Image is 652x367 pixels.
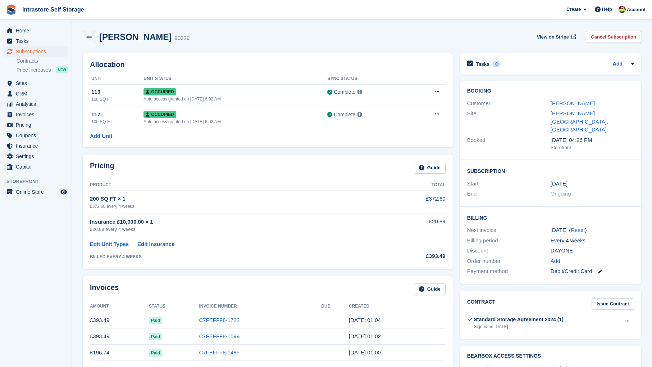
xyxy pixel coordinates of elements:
span: Paid [149,317,162,324]
span: Price increases [17,67,51,73]
h2: Subscription [467,167,634,174]
a: Add Unit [90,132,112,140]
a: Reset [571,227,585,233]
a: Intrastore Self Storage [19,4,87,15]
h2: Tasks [476,61,490,67]
h2: BearBox Access Settings [467,353,634,359]
div: Booked [467,136,551,151]
td: £196.74 [90,345,149,361]
a: Guide [414,162,446,174]
span: Subscriptions [16,46,59,57]
span: Capital [16,162,59,172]
a: menu [4,141,68,151]
a: menu [4,78,68,88]
td: £393.49 [90,328,149,345]
div: 113 [91,88,143,96]
a: Cancel Subscription [586,31,641,43]
h2: Invoices [90,283,119,295]
a: menu [4,187,68,197]
time: 2025-06-13 00:00:42 UTC [349,349,381,355]
div: 200 SQ FT × 1 [90,195,379,203]
div: Auto access granted on [DATE] 6:02 AM [143,96,327,102]
h2: Billing [467,214,634,221]
td: £393.49 [90,312,149,328]
th: Total [379,179,446,191]
a: menu [4,89,68,99]
a: menu [4,162,68,172]
div: DAYONE [551,247,634,255]
div: Payment method [467,267,551,276]
div: End [467,190,551,198]
div: NEW [56,66,68,73]
th: Sync Status [327,73,409,85]
a: Edit Insurance [137,240,174,249]
th: Status [149,301,199,312]
img: icon-info-grey-7440780725fd019a000dd9b08b2336e03edf1995a4989e88bcd33f0948082b44.svg [357,112,362,117]
div: £393.49 [379,252,446,260]
div: Billing period [467,237,551,245]
div: BILLED EVERY 4 WEEKS [90,254,379,260]
span: Settings [16,151,59,161]
span: View on Stripe [537,33,569,41]
td: £20.89 [379,214,446,237]
a: Contracts [17,58,68,64]
span: Occupied [143,111,176,118]
a: [PERSON_NAME][GEOGRAPHIC_DATA], [GEOGRAPHIC_DATA] [551,110,608,133]
h2: [PERSON_NAME] [99,32,172,42]
a: menu [4,46,68,57]
a: menu [4,130,68,140]
span: Home [16,26,59,36]
td: £372.60 [379,191,446,214]
span: Online Store [16,187,59,197]
div: Debit/Credit Card [551,267,634,276]
a: menu [4,26,68,36]
div: Complete [334,88,355,96]
div: Auto access granted on [DATE] 6:02 AM [143,118,327,125]
img: stora-icon-8386f47178a22dfd0bd8f6a31ec36ba5ce8667c1dd55bd0f319d3a0aa187defe.svg [6,4,17,15]
th: Amount [90,301,149,312]
div: [DATE] 04:26 PM [551,136,634,144]
div: 100 SQ FT [91,96,143,103]
th: Unit Status [143,73,327,85]
span: Occupied [143,88,176,95]
img: icon-info-grey-7440780725fd019a000dd9b08b2336e03edf1995a4989e88bcd33f0948082b44.svg [357,90,362,94]
a: menu [4,109,68,120]
div: Every 4 weeks [551,237,634,245]
div: Next invoice [467,226,551,234]
a: Issue Contract [592,298,634,310]
span: Tasks [16,36,59,46]
div: Complete [334,111,355,118]
a: Guide [414,283,446,295]
a: Edit Unit Types [90,240,129,249]
div: Standard Storage Agreement 2024 (1) [474,316,564,323]
th: Due [321,301,349,312]
a: menu [4,36,68,46]
span: Invoices [16,109,59,120]
div: Storefront [551,144,634,151]
div: Signed on [DATE] [474,323,564,330]
div: Site [467,109,551,134]
span: Analytics [16,99,59,109]
time: 2025-08-08 00:04:44 UTC [349,317,381,323]
div: Start [467,180,551,188]
h2: Booking [467,88,634,94]
div: 90329 [174,34,190,42]
div: 100 SQ FT [91,118,143,125]
a: C7FEFFF8-1599 [199,333,240,339]
th: Created [349,301,446,312]
div: Order number [467,257,551,265]
a: C7FEFFF8-1485 [199,349,240,355]
a: menu [4,120,68,130]
a: menu [4,99,68,109]
span: CRM [16,89,59,99]
h2: Pricing [90,162,114,174]
span: Storefront [6,178,72,185]
div: Customer [467,99,551,108]
a: [PERSON_NAME] [551,100,595,106]
a: C7FEFFF8-1722 [199,317,240,323]
span: Paid [149,333,162,340]
span: Sites [16,78,59,88]
h2: Contract [467,298,496,310]
span: Coupons [16,130,59,140]
div: 0 [492,61,501,67]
